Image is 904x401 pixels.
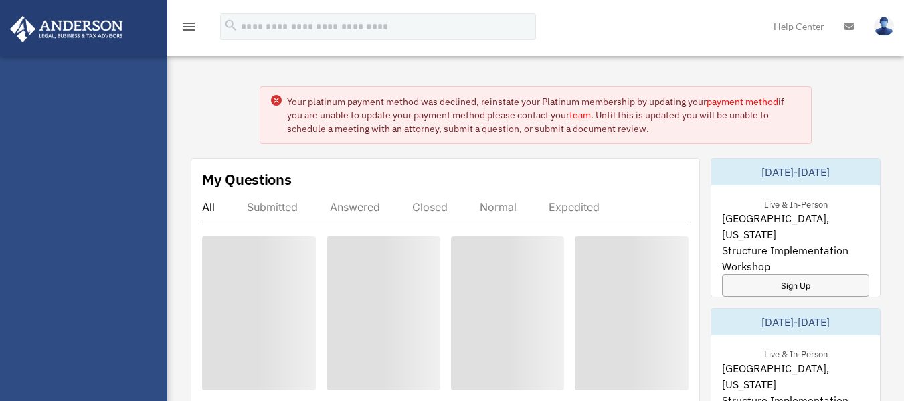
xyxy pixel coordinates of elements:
[722,274,869,297] a: Sign Up
[181,23,197,35] a: menu
[287,95,800,135] div: Your platinum payment method was declined, reinstate your Platinum membership by updating your if...
[874,17,894,36] img: User Pic
[202,200,215,214] div: All
[247,200,298,214] div: Submitted
[202,169,292,189] div: My Questions
[181,19,197,35] i: menu
[412,200,448,214] div: Closed
[569,109,591,121] a: team
[753,196,838,210] div: Live & In-Person
[722,242,869,274] span: Structure Implementation Workshop
[711,309,880,335] div: [DATE]-[DATE]
[549,200,600,214] div: Expedited
[707,96,778,108] a: payment method
[6,16,127,42] img: Anderson Advisors Platinum Portal
[753,346,838,360] div: Live & In-Person
[330,200,380,214] div: Answered
[223,18,238,33] i: search
[722,360,869,392] span: [GEOGRAPHIC_DATA], [US_STATE]
[722,210,869,242] span: [GEOGRAPHIC_DATA], [US_STATE]
[480,200,517,214] div: Normal
[711,159,880,185] div: [DATE]-[DATE]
